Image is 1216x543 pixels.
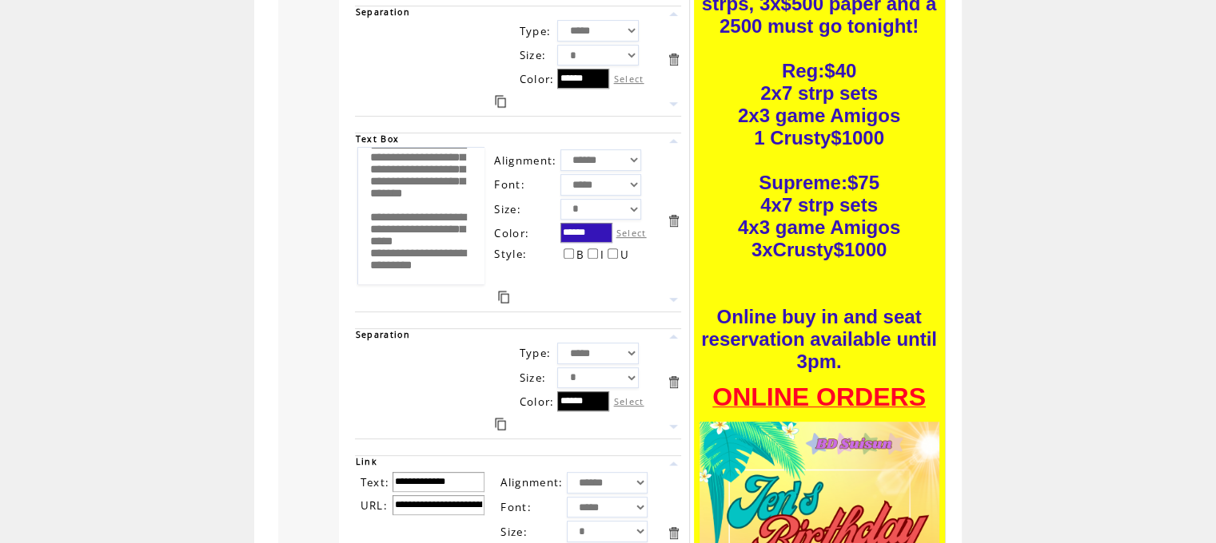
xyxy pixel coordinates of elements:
span: Font: [494,177,525,192]
a: Move this item down [666,292,681,307]
span: Separation [355,6,409,18]
span: Size: [500,525,528,539]
span: B [576,248,584,262]
span: Text Box [355,133,399,145]
span: Color: [519,72,554,86]
font: ONLINE ORDERS [712,382,926,411]
span: Size: [519,371,546,385]
span: I [600,248,604,262]
span: URL: [360,498,387,513]
label: Select [613,395,644,407]
a: Delete this item [666,213,681,228]
span: Style: [494,247,527,261]
label: Select [613,73,644,85]
span: Type: [519,346,551,360]
a: Move this item up [666,329,681,344]
span: Color: [519,394,554,409]
a: Delete this item [666,52,681,67]
label: Select [616,227,647,239]
span: Size: [494,202,521,216]
a: Duplicate this item [495,418,506,430]
span: Alignment: [500,475,563,489]
a: Delete this item [666,525,681,541]
span: Color: [494,226,529,240]
span: Font: [500,500,532,514]
span: Separation [355,329,409,340]
a: Move this item down [666,419,681,434]
a: Move this item up [666,133,681,149]
span: Type: [519,24,551,38]
a: Move this item up [666,456,681,471]
a: Move this item up [666,6,681,22]
span: Link [355,456,377,467]
span: Size: [519,48,546,62]
a: Duplicate this item [498,291,509,303]
span: Text: [360,475,389,489]
a: Move this item down [666,97,681,112]
span: Alignment: [494,153,556,168]
a: Duplicate this item [495,95,506,108]
a: Delete this item [666,375,681,390]
a: ONLINE ORDERS [712,402,926,406]
span: U [620,248,629,262]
